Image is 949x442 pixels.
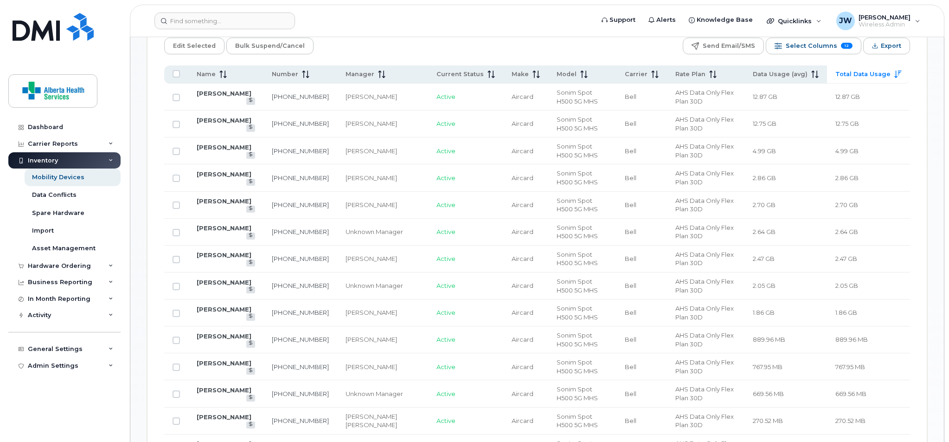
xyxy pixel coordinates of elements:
a: [PHONE_NUMBER] [272,282,329,289]
span: AHS Data Only Flex Plan 30D [675,305,734,321]
span: 1.86 GB [753,309,775,316]
div: Unknown Manager [346,390,420,398]
span: Bell [625,282,636,289]
a: View Last Bill [246,422,255,429]
span: AHS Data Only Flex Plan 30D [675,169,734,186]
div: [PERSON_NAME] [346,254,420,263]
span: Bell [625,201,636,208]
span: Wireless Admin [859,21,911,28]
button: Select Columns 12 [766,38,861,54]
a: [PHONE_NUMBER] [272,93,329,100]
span: Rate Plan [675,70,705,78]
span: Aircard [512,390,533,397]
span: AHS Data Only Flex Plan 30D [675,413,734,429]
a: [PHONE_NUMBER] [272,417,329,424]
span: 669.56 MB [753,390,784,397]
span: 270.52 MB [835,417,866,424]
a: View Last Bill [246,206,255,213]
span: Quicklinks [778,17,812,25]
span: Bell [625,336,636,343]
span: Bell [625,255,636,262]
span: 4.99 GB [753,147,776,155]
div: [PERSON_NAME] [346,174,420,182]
a: View Last Bill [246,233,255,240]
span: Total Data Usage [835,70,891,78]
a: View Last Bill [246,313,255,320]
span: 2.05 GB [753,282,776,289]
div: [PERSON_NAME] [346,335,420,344]
a: [PERSON_NAME] [197,251,251,259]
a: View Last Bill [246,368,255,375]
span: AHS Data Only Flex Plan 30D [675,116,734,132]
a: [PERSON_NAME] [197,197,251,205]
span: AHS Data Only Flex Plan 30D [675,385,734,402]
span: AHS Data Only Flex Plan 30D [675,89,734,105]
span: AHS Data Only Flex Plan 30D [675,331,734,348]
span: Bell [625,309,636,316]
a: [PERSON_NAME] [197,359,251,367]
div: Jeff Wiebe [830,12,927,30]
span: Aircard [512,174,533,182]
div: Unknown Manager [346,227,420,236]
a: View Last Bill [246,97,255,104]
div: [PERSON_NAME] [346,308,420,317]
button: Bulk Suspend/Cancel [226,38,314,54]
span: 4.99 GB [835,147,859,155]
span: Current Status [436,70,484,78]
span: Bell [625,417,636,424]
a: [PERSON_NAME] [197,332,251,340]
span: Number [272,70,298,78]
a: [PHONE_NUMBER] [272,309,329,316]
button: Export [863,38,910,54]
span: AHS Data Only Flex Plan 30D [675,197,734,213]
span: Edit Selected [173,39,216,53]
span: Aircard [512,282,533,289]
span: 2.70 GB [753,201,776,208]
a: [PERSON_NAME] [197,143,251,151]
span: Manager [346,70,374,78]
span: Make [512,70,529,78]
span: AHS Data Only Flex Plan 30D [675,224,734,240]
a: View Last Bill [246,152,255,159]
span: Active [436,282,455,289]
span: Knowledge Base [697,15,753,25]
span: Bell [625,174,636,182]
span: Active [436,309,455,316]
span: 12.87 GB [753,93,777,100]
a: [PHONE_NUMBER] [272,336,329,343]
span: Sonim Spot H500 5G MHS [557,169,598,186]
a: [PHONE_NUMBER] [272,228,329,235]
span: AHS Data Only Flex Plan 30D [675,278,734,294]
span: AHS Data Only Flex Plan 30D [675,358,734,375]
span: Sonim Spot H500 5G MHS [557,89,598,105]
span: Select Columns [786,39,837,53]
a: View Last Bill [246,260,255,266]
span: Bell [625,93,636,100]
span: Aircard [512,93,533,100]
span: Sonim Spot H500 5G MHS [557,278,598,294]
span: Active [436,228,455,235]
span: 12.75 GB [753,120,776,127]
a: View Last Bill [246,286,255,293]
span: 2.64 GB [753,228,776,235]
span: Send Email/SMS [703,39,755,53]
span: Aircard [512,363,533,370]
span: 2.86 GB [835,174,859,182]
span: Active [436,147,455,155]
span: Active [436,174,455,182]
span: Aircard [512,120,533,127]
div: [PERSON_NAME] [346,119,420,128]
div: Quicklinks [760,12,828,30]
a: View Last Bill [246,179,255,186]
a: [PERSON_NAME] [197,117,251,124]
span: Bell [625,390,636,397]
a: [PHONE_NUMBER] [272,201,329,208]
span: Bell [625,147,636,155]
span: Sonim Spot H500 5G MHS [557,385,598,402]
span: 669.56 MB [835,390,866,397]
a: [PERSON_NAME] [197,279,251,286]
button: Edit Selected [164,38,224,54]
span: Aircard [512,201,533,208]
div: [PERSON_NAME] [346,147,420,156]
span: Bell [625,363,636,370]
